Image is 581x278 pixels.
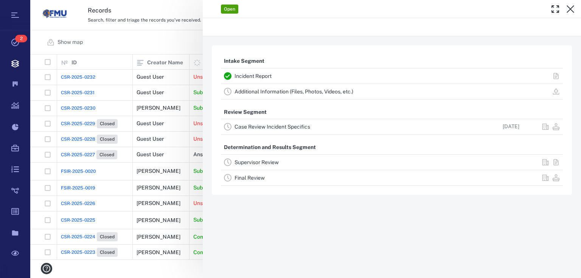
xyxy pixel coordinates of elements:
button: Toggle Fullscreen [548,2,563,17]
span: 2 [15,35,27,42]
a: Incident Report [235,73,272,79]
span: Help [17,5,33,12]
p: Review Segment [221,106,270,119]
a: Additional Information (Files, Photos, Videos, etc.) [235,89,353,95]
p: [DATE] [503,123,519,130]
span: Open [222,6,237,12]
a: Supervisor Review [235,159,279,165]
a: Case Review Incident Specifics [235,124,310,130]
a: Final Review [235,175,265,181]
p: Intake Segment [221,54,267,68]
button: Close [563,2,578,17]
p: Determination and Results Segment [221,141,319,154]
